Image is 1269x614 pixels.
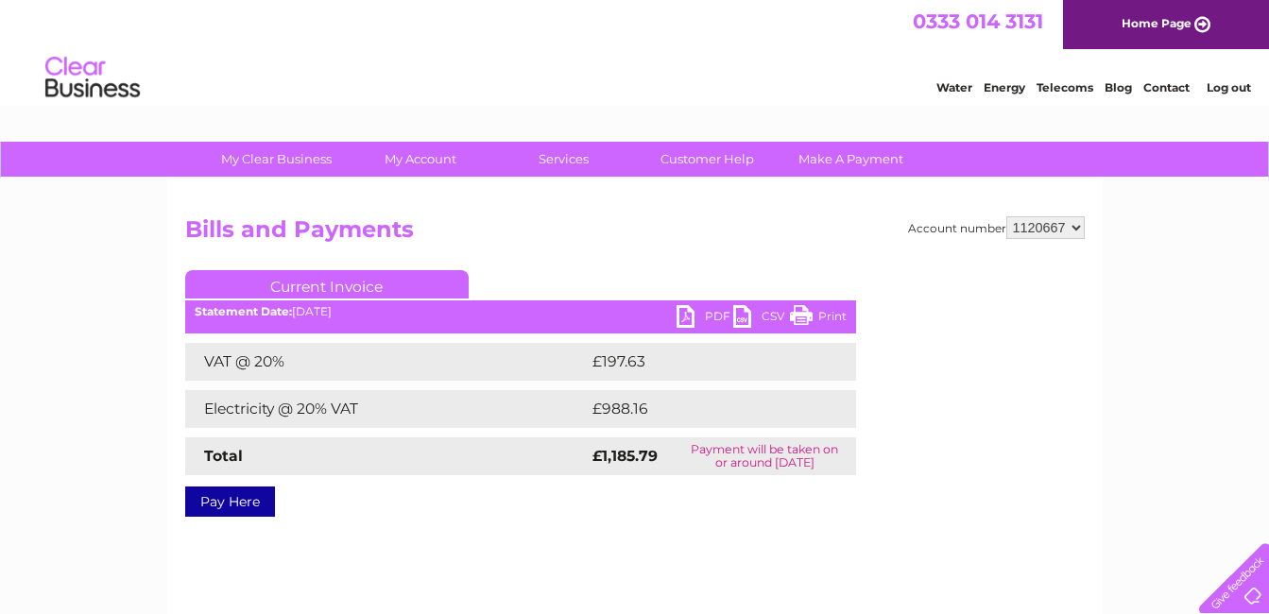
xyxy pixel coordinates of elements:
[185,343,588,381] td: VAT @ 20%
[984,80,1025,94] a: Energy
[913,9,1043,33] a: 0333 014 3131
[677,305,733,333] a: PDF
[588,343,821,381] td: £197.63
[189,10,1082,92] div: Clear Business is a trading name of Verastar Limited (registered in [GEOGRAPHIC_DATA] No. 3667643...
[185,270,469,298] a: Current Invoice
[185,390,588,428] td: Electricity @ 20% VAT
[1105,80,1132,94] a: Blog
[936,80,972,94] a: Water
[1207,80,1251,94] a: Log out
[592,447,658,465] strong: £1,185.79
[185,305,856,318] div: [DATE]
[486,142,642,177] a: Services
[588,390,822,428] td: £988.16
[1143,80,1190,94] a: Contact
[1037,80,1093,94] a: Telecoms
[44,49,141,107] img: logo.png
[773,142,929,177] a: Make A Payment
[790,305,847,333] a: Print
[198,142,354,177] a: My Clear Business
[342,142,498,177] a: My Account
[185,486,275,517] a: Pay Here
[629,142,785,177] a: Customer Help
[733,305,790,333] a: CSV
[185,216,1085,252] h2: Bills and Payments
[204,447,243,465] strong: Total
[195,304,292,318] b: Statement Date:
[674,437,855,475] td: Payment will be taken on or around [DATE]
[908,216,1085,239] div: Account number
